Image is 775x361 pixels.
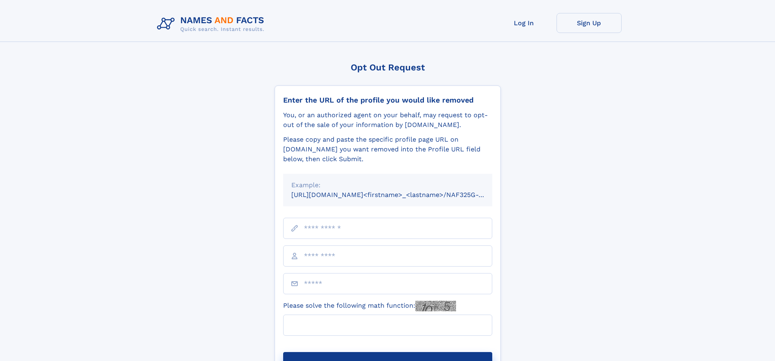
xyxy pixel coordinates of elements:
[275,62,501,72] div: Opt Out Request
[291,191,508,199] small: [URL][DOMAIN_NAME]<firstname>_<lastname>/NAF325G-xxxxxxxx
[491,13,557,33] a: Log In
[154,13,271,35] img: Logo Names and Facts
[291,180,484,190] div: Example:
[283,110,492,130] div: You, or an authorized agent on your behalf, may request to opt-out of the sale of your informatio...
[283,96,492,105] div: Enter the URL of the profile you would like removed
[283,301,456,311] label: Please solve the following math function:
[557,13,622,33] a: Sign Up
[283,135,492,164] div: Please copy and paste the specific profile page URL on [DOMAIN_NAME] you want removed into the Pr...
